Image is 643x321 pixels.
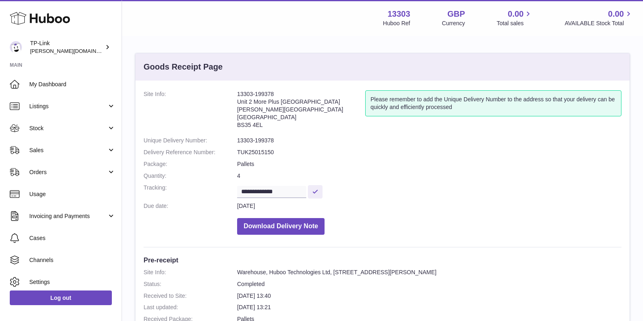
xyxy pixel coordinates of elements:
dt: Site Info: [144,90,237,133]
dt: Quantity: [144,172,237,180]
span: Stock [29,124,107,132]
dt: Package: [144,160,237,168]
a: Log out [10,290,112,305]
dt: Tracking: [144,184,237,198]
h3: Goods Receipt Page [144,61,223,72]
dd: Completed [237,280,621,288]
span: AVAILABLE Stock Total [565,20,633,27]
dd: [DATE] [237,202,621,210]
span: 0.00 [508,9,524,20]
button: Download Delivery Note [237,218,325,235]
dt: Last updated: [144,304,237,311]
dd: TUK25015150 [237,148,621,156]
dd: Warehouse, Huboo Technologies Ltd, [STREET_ADDRESS][PERSON_NAME] [237,269,621,276]
span: Channels [29,256,116,264]
dt: Delivery Reference Number: [144,148,237,156]
span: Cases [29,234,116,242]
span: Sales [29,146,107,154]
div: Please remember to add the Unique Delivery Number to the address so that your delivery can be qui... [365,90,621,116]
span: Listings [29,103,107,110]
dd: [DATE] 13:40 [237,292,621,300]
dd: 4 [237,172,621,180]
img: susie.li@tp-link.com [10,41,22,53]
dt: Status: [144,280,237,288]
div: Currency [442,20,465,27]
span: Settings [29,278,116,286]
span: Orders [29,168,107,176]
strong: GBP [447,9,465,20]
span: My Dashboard [29,81,116,88]
address: 13303-199378 Unit 2 More Plus [GEOGRAPHIC_DATA] [PERSON_NAME][GEOGRAPHIC_DATA] [GEOGRAPHIC_DATA] ... [237,90,365,133]
span: [PERSON_NAME][DOMAIN_NAME][EMAIL_ADDRESS][DOMAIN_NAME] [30,48,205,54]
dd: Pallets [237,160,621,168]
dd: [DATE] 13:21 [237,304,621,311]
dd: 13303-199378 [237,137,621,144]
span: Total sales [497,20,533,27]
a: 0.00 AVAILABLE Stock Total [565,9,633,27]
span: 0.00 [608,9,624,20]
strong: 13303 [388,9,410,20]
h3: Pre-receipt [144,255,621,264]
dt: Received to Site: [144,292,237,300]
span: Usage [29,190,116,198]
dt: Unique Delivery Number: [144,137,237,144]
dt: Due date: [144,202,237,210]
span: Invoicing and Payments [29,212,107,220]
dt: Site Info: [144,269,237,276]
div: Huboo Ref [383,20,410,27]
a: 0.00 Total sales [497,9,533,27]
div: TP-Link [30,39,103,55]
